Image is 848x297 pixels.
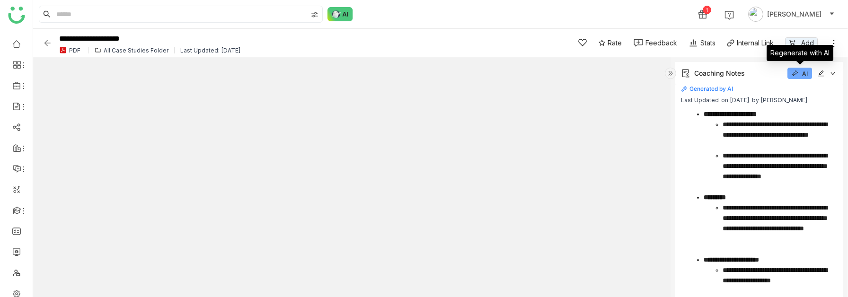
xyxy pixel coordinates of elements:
[721,96,750,105] span: on [DATE]
[180,47,241,54] div: Last Updated: [DATE]
[748,7,763,22] img: avatar
[634,39,643,47] img: feedback-1.svg
[703,6,711,14] div: 1
[43,38,52,48] img: back
[694,68,745,79] div: Coaching Notes
[787,68,812,79] button: AI
[689,38,715,48] div: Stats
[746,7,837,22] button: [PERSON_NAME]
[785,37,818,49] button: Add
[737,38,774,48] div: Internal Link
[104,47,168,54] div: All Case Studies Folder
[681,85,733,93] div: Generated by AI
[767,9,821,19] span: [PERSON_NAME]
[95,47,101,53] img: folder.svg
[311,11,318,18] img: search-type.svg
[801,38,814,48] span: Add
[69,47,80,54] div: PDF
[802,70,808,78] span: AI
[724,10,734,20] img: help.svg
[681,96,808,105] div: Last Updated
[8,7,25,24] img: logo
[645,38,677,48] div: Feedback
[767,45,833,61] div: Regenerate with AI
[327,7,353,21] img: ask-buddy-normal.svg
[752,96,808,105] span: by [PERSON_NAME]
[689,38,698,48] img: stats.svg
[59,46,67,54] img: pdf.svg
[675,62,843,85] div: Coaching NotesAI
[608,38,622,48] span: Rate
